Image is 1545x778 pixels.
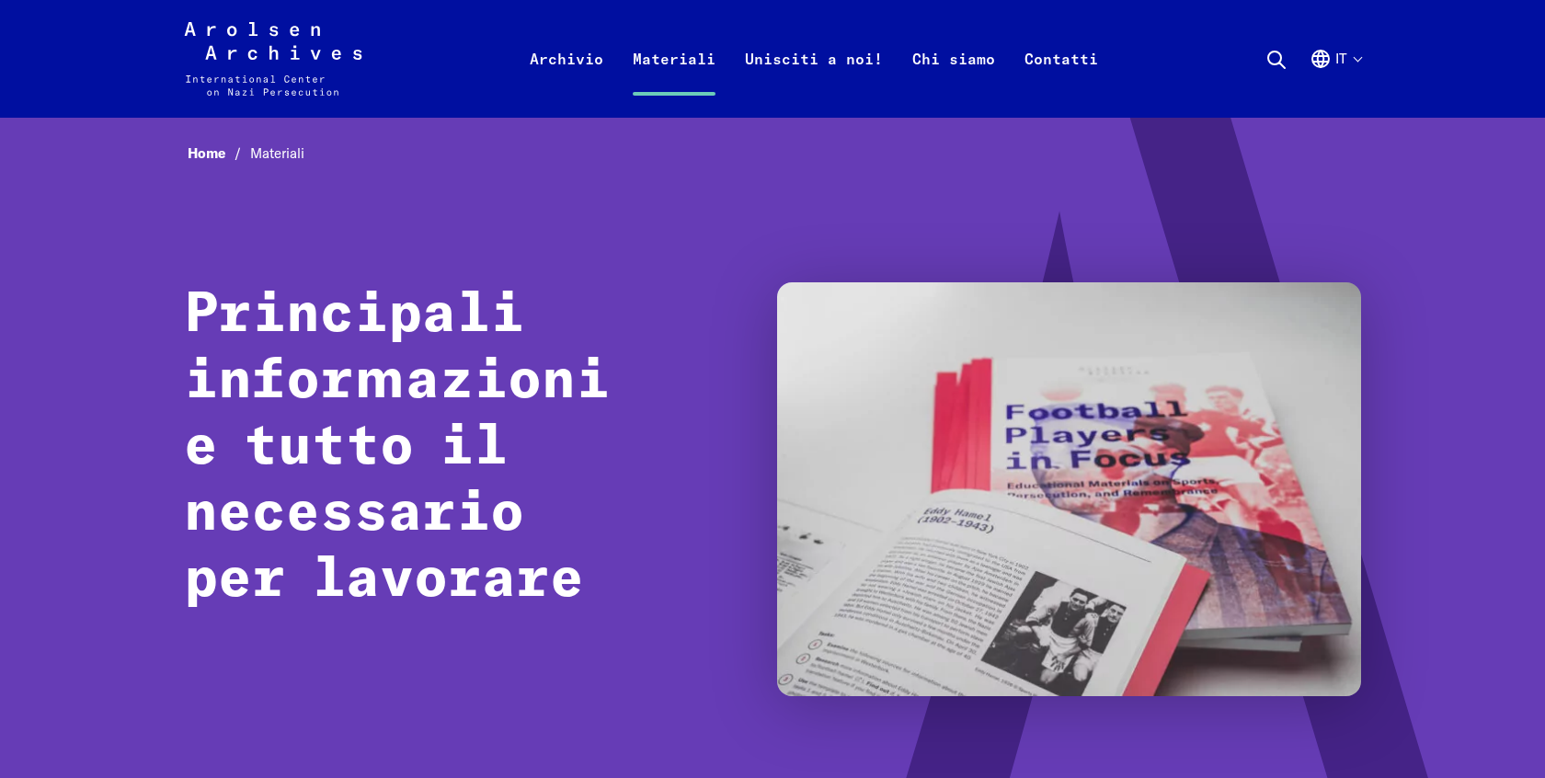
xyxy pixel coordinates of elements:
a: Archivio [515,44,618,118]
nav: Primaria [515,22,1113,96]
a: Home [188,144,250,162]
span: Materiali [250,144,304,162]
a: Materiali [618,44,730,118]
button: Italiano, selezione lingua [1310,48,1361,114]
a: Unisciti a noi! [730,44,898,118]
nav: Breadcrumb [184,140,1361,168]
a: Contatti [1010,44,1113,118]
a: Chi siamo [898,44,1010,118]
strong: Principali informazioni e tutto il necessario per lavorare [184,288,610,608]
